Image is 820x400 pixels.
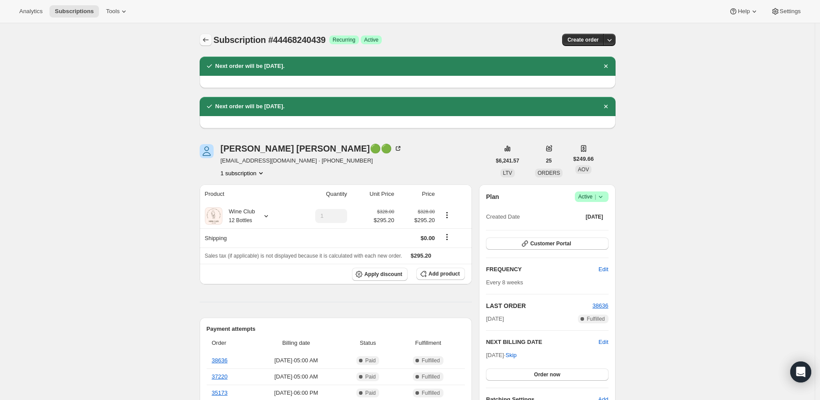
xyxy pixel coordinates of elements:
[486,338,598,347] h2: NEXT BILLING DATE
[205,253,402,259] span: Sales tax (if applicable) is not displayed because it is calculated with each new order.
[55,8,94,15] span: Subscriptions
[562,34,604,46] button: Create order
[587,315,605,322] span: Fulfilled
[200,144,214,158] span: Diana Ramirez🟢🟢
[19,8,42,15] span: Analytics
[598,265,608,274] span: Edit
[780,8,801,15] span: Settings
[101,5,134,18] button: Tools
[534,371,560,378] span: Order now
[429,270,460,277] span: Add product
[486,301,592,310] h2: LAST ORDER
[790,361,811,382] div: Open Intercom Messenger
[592,301,608,310] button: 38636
[200,184,291,204] th: Product
[377,209,394,214] small: $328.00
[440,210,454,220] button: Product actions
[486,352,517,358] span: [DATE] ·
[422,373,440,380] span: Fulfilled
[738,8,750,15] span: Help
[397,184,437,204] th: Price
[215,62,285,71] h2: Next order will be [DATE].
[253,339,339,347] span: Billing date
[352,268,408,281] button: Apply discount
[207,325,465,333] h2: Payment attempts
[724,5,764,18] button: Help
[541,155,557,167] button: 25
[593,262,613,276] button: Edit
[207,333,251,353] th: Order
[486,265,598,274] h2: FREQUENCY
[345,339,391,347] span: Status
[49,5,99,18] button: Subscriptions
[586,213,603,220] span: [DATE]
[500,348,522,362] button: Skip
[411,252,431,259] span: $295.20
[205,207,222,225] img: product img
[221,169,265,177] button: Product actions
[486,192,499,201] h2: Plan
[212,357,228,364] a: 38636
[530,240,571,247] span: Customer Portal
[418,209,435,214] small: $328.00
[592,302,608,309] a: 38636
[365,389,376,396] span: Paid
[333,36,355,43] span: Recurring
[253,389,339,397] span: [DATE] · 06:00 PM
[291,184,350,204] th: Quantity
[486,315,504,323] span: [DATE]
[766,5,806,18] button: Settings
[365,373,376,380] span: Paid
[253,356,339,365] span: [DATE] · 05:00 AM
[200,228,291,248] th: Shipping
[486,237,608,250] button: Customer Portal
[397,339,460,347] span: Fulfillment
[212,373,228,380] a: 37220
[600,60,612,72] button: Dismiss notification
[573,155,594,163] span: $249.66
[253,372,339,381] span: [DATE] · 05:00 AM
[200,34,212,46] button: Subscriptions
[491,155,524,167] button: $6,241.57
[486,212,520,221] span: Created Date
[222,207,255,225] div: Wine Club
[503,170,512,176] span: LTV
[14,5,48,18] button: Analytics
[581,211,609,223] button: [DATE]
[422,357,440,364] span: Fulfilled
[546,157,552,164] span: 25
[221,144,402,153] div: [PERSON_NAME] [PERSON_NAME]🟢🟢
[364,36,379,43] span: Active
[598,338,608,347] button: Edit
[496,157,519,164] span: $6,241.57
[538,170,560,176] span: ORDERS
[350,184,397,204] th: Unit Price
[486,279,523,286] span: Every 8 weeks
[422,389,440,396] span: Fulfilled
[486,368,608,381] button: Order now
[229,217,252,223] small: 12 Bottles
[440,232,454,242] button: Shipping actions
[567,36,598,43] span: Create order
[215,102,285,111] h2: Next order will be [DATE].
[373,216,394,225] span: $295.20
[578,166,589,173] span: AOV
[365,357,376,364] span: Paid
[106,8,120,15] span: Tools
[421,235,435,241] span: $0.00
[416,268,465,280] button: Add product
[221,156,402,165] span: [EMAIL_ADDRESS][DOMAIN_NAME] · [PHONE_NUMBER]
[212,389,228,396] a: 35173
[595,193,596,200] span: |
[364,271,402,278] span: Apply discount
[399,216,435,225] span: $295.20
[214,35,326,45] span: Subscription #44468240439
[506,351,517,360] span: Skip
[600,100,612,113] button: Dismiss notification
[578,192,605,201] span: Active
